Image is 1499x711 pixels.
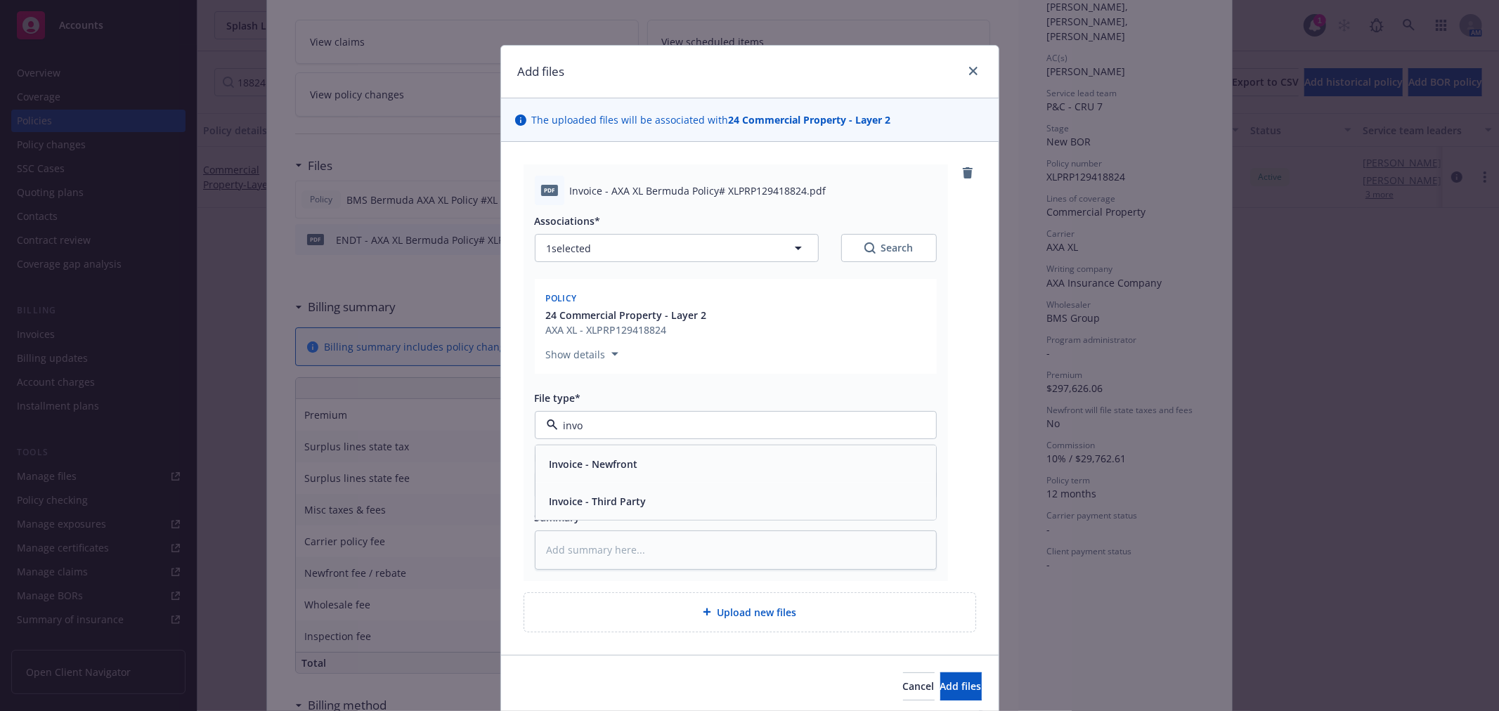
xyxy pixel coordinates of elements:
[547,241,592,256] span: 1 selected
[864,241,914,255] div: Search
[959,164,976,181] a: remove
[864,242,876,254] svg: Search
[841,234,937,262] button: SearchSearch
[535,234,819,262] button: 1selected
[535,214,601,228] span: Associations*
[541,185,558,195] span: pdf
[570,183,826,198] span: Invoice - AXA XL Bermuda Policy# XLPRP129418824.pdf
